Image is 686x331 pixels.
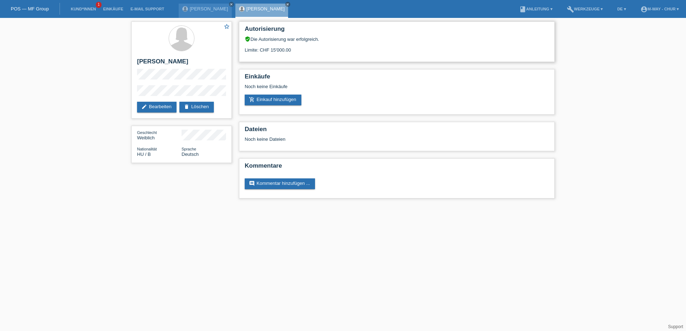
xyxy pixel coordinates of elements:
a: buildWerkzeuge ▾ [563,7,607,11]
span: 1 [96,2,102,8]
a: Support [668,324,683,329]
a: Einkäufe [99,7,127,11]
i: comment [249,181,255,186]
i: add_shopping_cart [249,97,255,102]
a: add_shopping_cartEinkauf hinzufügen [245,95,301,105]
a: DE ▾ [614,7,629,11]
span: Sprache [182,147,196,151]
h2: [PERSON_NAME] [137,58,226,69]
i: book [519,6,526,13]
a: [PERSON_NAME] [246,6,285,11]
span: Geschlecht [137,130,157,135]
i: close [286,3,290,6]
h2: Kommentare [245,162,549,173]
span: Nationalität [137,147,157,151]
div: Limite: CHF 15'000.00 [245,42,549,53]
div: Noch keine Dateien [245,136,464,142]
a: bookAnleitung ▾ [516,7,556,11]
div: Weiblich [137,130,182,140]
i: delete [184,104,189,110]
i: close [230,3,233,6]
a: deleteLöschen [179,102,214,112]
h2: Einkäufe [245,73,549,84]
a: editBearbeiten [137,102,177,112]
h2: Autorisierung [245,25,549,36]
div: Die Autorisierung war erfolgreich. [245,36,549,42]
a: close [229,2,234,7]
span: Ungarn / B / 11.06.2015 [137,152,151,157]
a: POS — MF Group [11,6,49,11]
div: Noch keine Einkäufe [245,84,549,95]
a: star_border [224,23,230,31]
h2: Dateien [245,126,549,136]
i: build [567,6,574,13]
i: verified_user [245,36,250,42]
i: star_border [224,23,230,30]
i: edit [141,104,147,110]
span: Deutsch [182,152,199,157]
a: [PERSON_NAME] [190,6,228,11]
a: account_circlem-way - Chur ▾ [637,7,682,11]
a: Kund*innen [67,7,99,11]
a: E-Mail Support [127,7,168,11]
a: close [285,2,290,7]
a: commentKommentar hinzufügen ... [245,178,315,189]
i: account_circle [640,6,648,13]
